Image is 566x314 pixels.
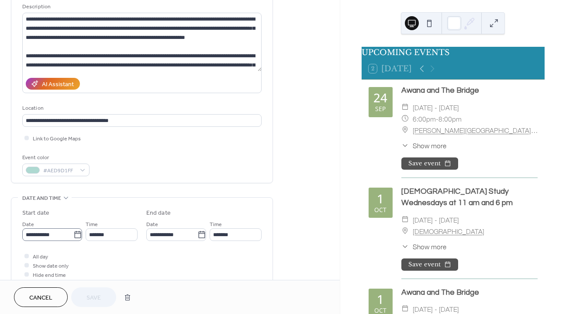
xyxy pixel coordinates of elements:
[377,293,384,306] div: 1
[33,252,48,262] span: All day
[33,262,69,271] span: Show date only
[33,271,66,280] span: Hide end time
[401,287,538,298] div: Awana and The Bridge
[401,140,446,150] button: ​Show more
[401,157,458,170] button: Save event
[413,225,484,237] a: [DEMOGRAPHIC_DATA]
[146,220,158,229] span: Date
[26,78,80,90] button: AI Assistant
[29,293,52,303] span: Cancel
[377,193,384,205] div: 1
[413,124,538,136] a: [PERSON_NAME][GEOGRAPHIC_DATA][PERSON_NAME] at [GEOGRAPHIC_DATA][DEMOGRAPHIC_DATA]
[22,220,34,229] span: Date
[401,241,409,251] div: ​
[401,85,538,96] div: Awana and The Bridge
[22,194,61,203] span: Date and time
[374,307,387,314] div: Oct
[14,287,68,307] button: Cancel
[375,106,386,112] div: Sep
[401,124,409,136] div: ​
[374,207,387,213] div: Oct
[401,186,538,209] div: [DEMOGRAPHIC_DATA] Study Wednesdays at 11 am and 6 pm
[436,113,438,124] span: -
[33,134,81,143] span: Link to Google Maps
[413,241,446,251] span: Show more
[43,166,76,175] span: #AED9D1FF
[413,214,459,225] span: [DATE] - [DATE]
[438,113,462,124] span: 8:00pm
[413,101,459,113] span: [DATE] - [DATE]
[401,225,409,237] div: ​
[413,113,436,124] span: 6:00pm
[22,209,49,218] div: Start date
[401,241,446,251] button: ​Show more
[86,220,98,229] span: Time
[401,140,409,150] div: ​
[401,101,409,113] div: ​
[42,80,74,89] div: AI Assistant
[373,92,387,104] div: 24
[401,113,409,124] div: ​
[401,214,409,225] div: ​
[22,153,88,162] div: Event color
[22,104,260,113] div: Location
[22,2,260,11] div: Description
[210,220,222,229] span: Time
[401,258,458,271] button: Save event
[413,140,446,150] span: Show more
[146,209,171,218] div: End date
[362,47,545,58] div: UPCOMING EVENTS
